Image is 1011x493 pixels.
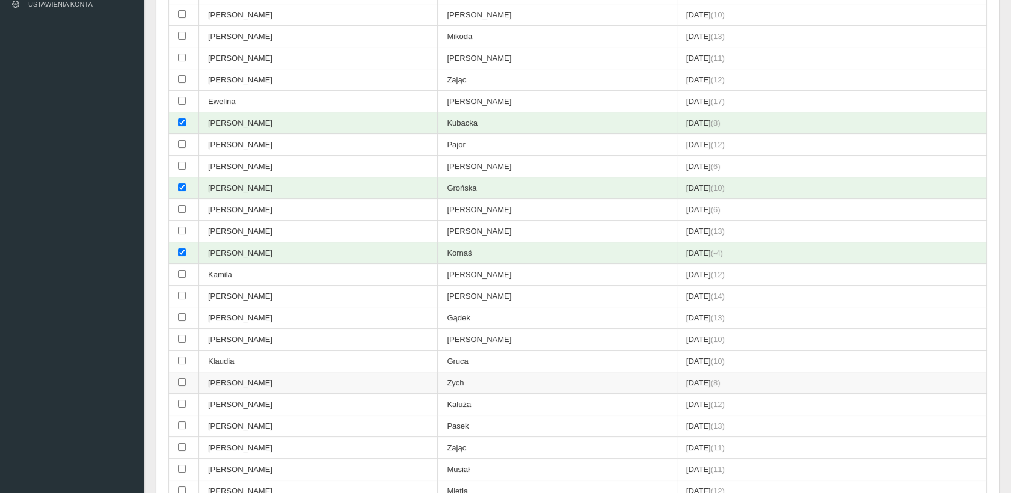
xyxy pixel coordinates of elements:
[711,227,725,236] span: (13)
[438,372,677,394] td: Zych
[199,47,438,69] td: [PERSON_NAME]
[711,205,721,214] span: (6)
[438,26,677,47] td: Mikoda
[677,134,986,156] td: [DATE]
[438,351,677,372] td: Gruca
[711,292,725,301] span: (14)
[677,264,986,286] td: [DATE]
[199,437,438,459] td: [PERSON_NAME]
[711,54,725,63] span: (11)
[677,112,986,134] td: [DATE]
[711,335,725,344] span: (10)
[199,264,438,286] td: Kamila
[199,329,438,351] td: [PERSON_NAME]
[677,286,986,307] td: [DATE]
[677,242,986,264] td: [DATE]
[677,91,986,112] td: [DATE]
[677,69,986,91] td: [DATE]
[199,415,438,437] td: [PERSON_NAME]
[711,378,721,387] span: (8)
[438,394,677,415] td: Kałuża
[711,32,725,41] span: (13)
[438,286,677,307] td: [PERSON_NAME]
[199,286,438,307] td: [PERSON_NAME]
[677,177,986,199] td: [DATE]
[438,177,677,199] td: Grońska
[677,437,986,459] td: [DATE]
[677,47,986,69] td: [DATE]
[28,1,93,8] span: Ustawienia konta
[711,118,721,127] span: (8)
[438,47,677,69] td: [PERSON_NAME]
[199,199,438,221] td: [PERSON_NAME]
[438,329,677,351] td: [PERSON_NAME]
[711,400,725,409] span: (12)
[438,221,677,242] td: [PERSON_NAME]
[438,437,677,459] td: Zając
[711,421,725,430] span: (13)
[199,372,438,394] td: [PERSON_NAME]
[438,307,677,329] td: Gądek
[677,156,986,177] td: [DATE]
[711,443,725,452] span: (11)
[199,394,438,415] td: [PERSON_NAME]
[438,459,677,480] td: Musiał
[438,242,677,264] td: Kornaś
[199,91,438,112] td: Ewelina
[199,242,438,264] td: [PERSON_NAME]
[438,415,677,437] td: Pasek
[711,183,725,192] span: (10)
[677,199,986,221] td: [DATE]
[711,162,721,171] span: (6)
[438,264,677,286] td: [PERSON_NAME]
[438,156,677,177] td: [PERSON_NAME]
[711,140,725,149] span: (12)
[677,394,986,415] td: [DATE]
[199,134,438,156] td: [PERSON_NAME]
[677,26,986,47] td: [DATE]
[711,97,725,106] span: (17)
[677,4,986,26] td: [DATE]
[711,75,725,84] span: (12)
[199,26,438,47] td: [PERSON_NAME]
[438,91,677,112] td: [PERSON_NAME]
[199,69,438,91] td: [PERSON_NAME]
[199,459,438,480] td: [PERSON_NAME]
[711,313,725,322] span: (13)
[199,4,438,26] td: [PERSON_NAME]
[711,465,725,474] span: (11)
[711,357,725,366] span: (10)
[711,10,725,19] span: (10)
[199,177,438,199] td: [PERSON_NAME]
[677,221,986,242] td: [DATE]
[199,307,438,329] td: [PERSON_NAME]
[438,199,677,221] td: [PERSON_NAME]
[438,4,677,26] td: [PERSON_NAME]
[677,372,986,394] td: [DATE]
[677,329,986,351] td: [DATE]
[677,351,986,372] td: [DATE]
[199,221,438,242] td: [PERSON_NAME]
[199,156,438,177] td: [PERSON_NAME]
[711,270,725,279] span: (12)
[438,69,677,91] td: Zając
[199,351,438,372] td: Klaudia
[711,248,723,257] span: (-4)
[677,307,986,329] td: [DATE]
[438,112,677,134] td: Kubacka
[677,415,986,437] td: [DATE]
[199,112,438,134] td: [PERSON_NAME]
[438,134,677,156] td: Pajor
[677,459,986,480] td: [DATE]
